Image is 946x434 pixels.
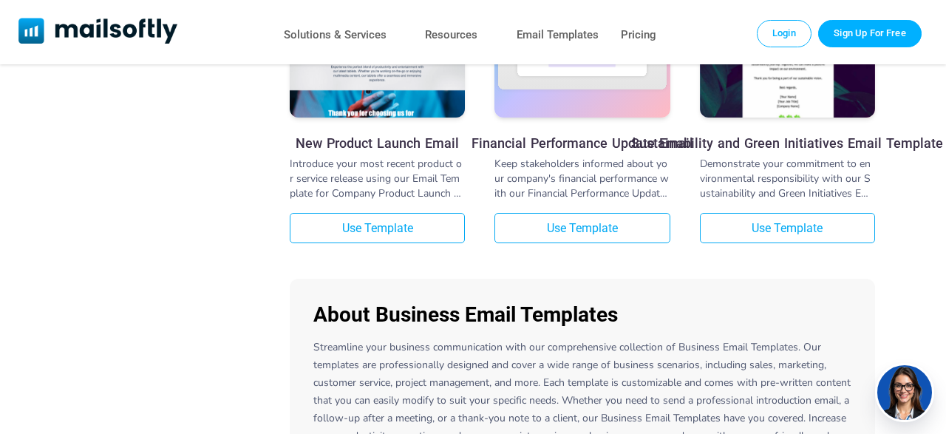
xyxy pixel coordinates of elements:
[700,157,875,201] div: Demonstrate your commitment to environmental responsibility with our Sustainability and Green Ini...
[313,302,851,327] h3: About Business Email Templates
[621,24,656,46] a: Pricing
[818,20,921,47] a: Trial
[290,157,465,201] div: Introduce your most recent product or service release using our Email Template for Company Produc...
[494,213,670,243] a: Use Template
[284,24,387,46] a: Solutions & Services
[18,18,177,44] img: Mailsoftly Logo
[517,24,599,46] a: Email Templates
[296,135,459,151] a: New Product Launch Email
[700,213,875,243] a: Use Template
[290,213,465,243] a: Use Template
[425,24,477,46] a: Resources
[494,157,670,201] div: Keep stakeholders informed about your company's financial performance with our Financial Performa...
[631,135,943,151] a: Sustainability and Green Initiatives Email Template
[875,365,934,420] img: agent
[472,135,693,151] a: Financial Performance Update Email
[18,18,177,47] a: Mailsoftly
[757,20,811,47] a: Login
